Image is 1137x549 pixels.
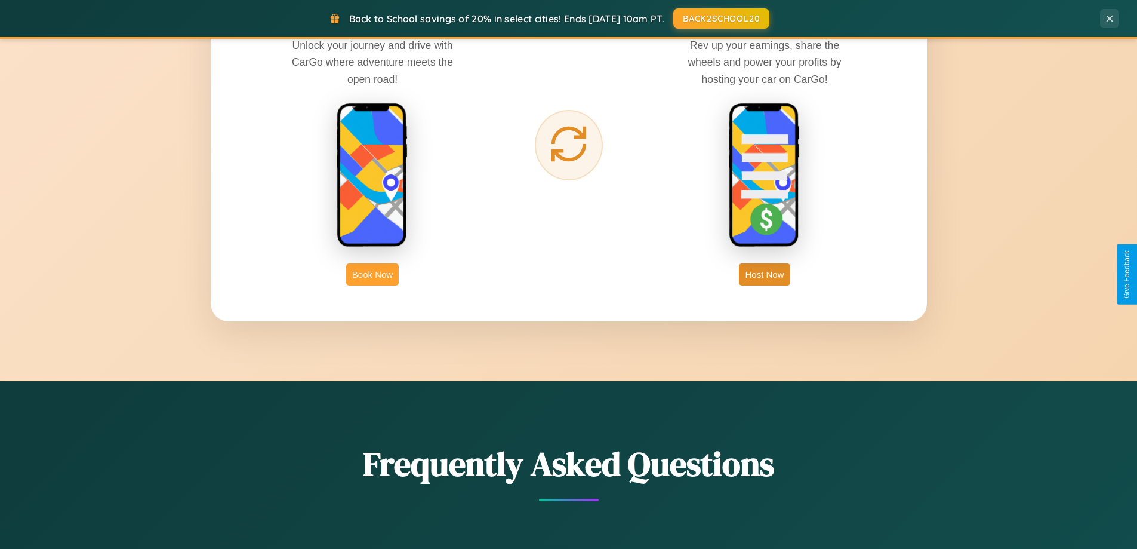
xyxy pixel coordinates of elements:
span: Back to School savings of 20% in select cities! Ends [DATE] 10am PT. [349,13,664,24]
div: Give Feedback [1123,250,1131,299]
p: Rev up your earnings, share the wheels and power your profits by hosting your car on CarGo! [675,37,854,87]
p: Unlock your journey and drive with CarGo where adventure meets the open road! [283,37,462,87]
button: Book Now [346,263,399,286]
button: Host Now [739,263,790,286]
button: BACK2SCHOOL20 [673,8,769,29]
img: rent phone [337,103,408,249]
h2: Frequently Asked Questions [211,441,927,487]
img: host phone [729,103,800,249]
